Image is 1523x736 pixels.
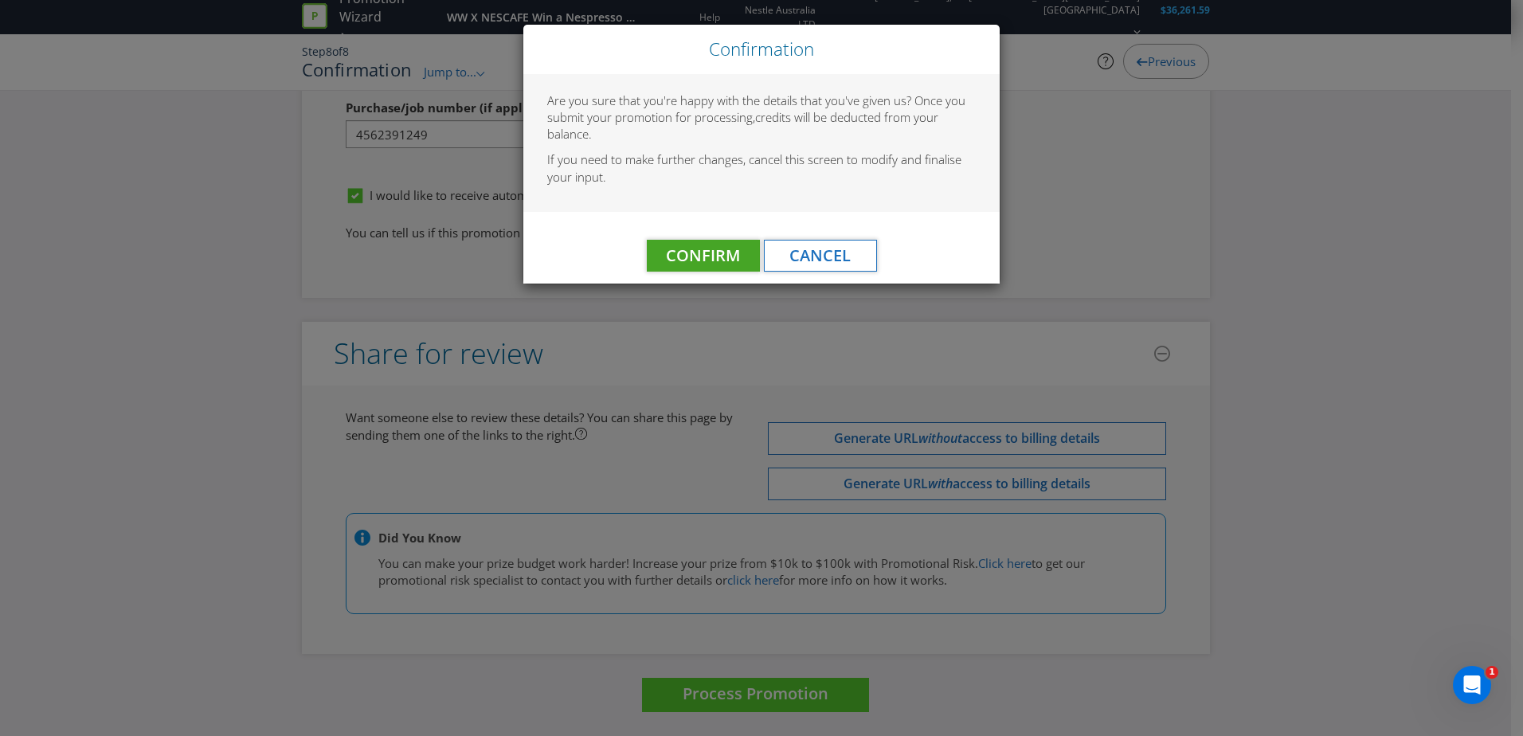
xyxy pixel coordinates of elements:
[589,126,592,142] span: .
[547,92,965,125] span: Are you sure that you're happy with the details that you've given us? Once you submit your promot...
[764,240,877,272] button: Cancel
[547,109,938,142] span: credits will be deducted from your balance
[523,25,1000,74] div: Close
[709,37,814,61] span: Confirmation
[547,151,976,186] p: If you need to make further changes, cancel this screen to modify and finalise your input.
[647,240,760,272] button: Confirm
[789,245,851,266] span: Cancel
[666,245,740,266] span: Confirm
[1486,666,1498,679] span: 1
[1453,666,1491,704] iframe: Intercom live chat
